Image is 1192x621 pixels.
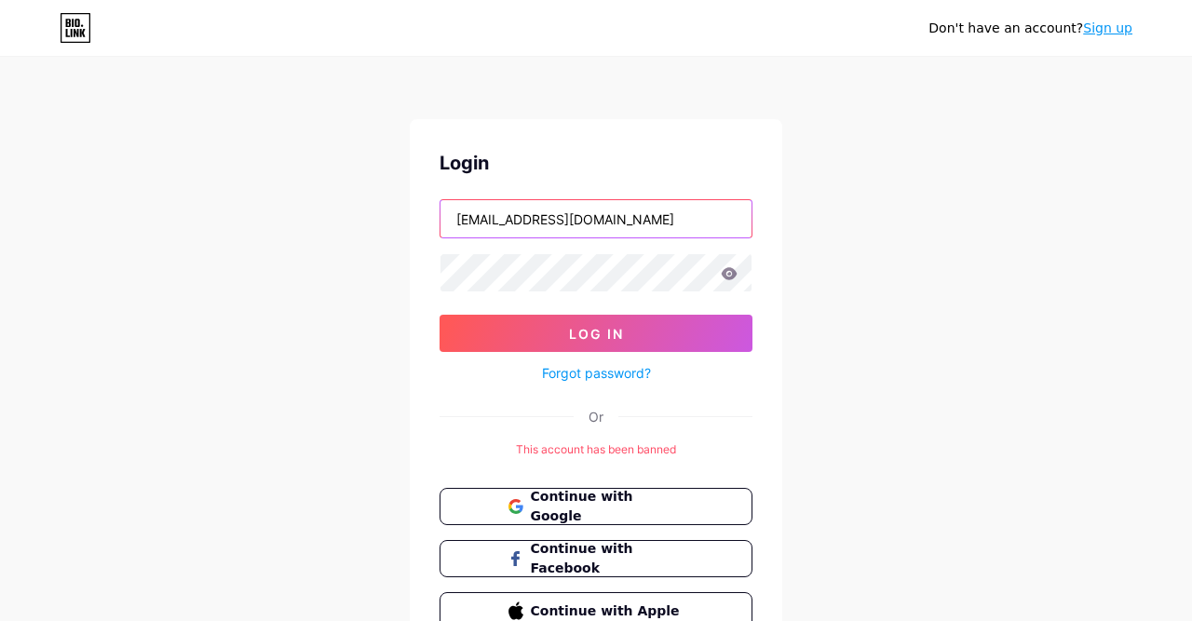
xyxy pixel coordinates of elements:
span: Continue with Facebook [531,539,684,578]
button: Log In [440,315,752,352]
input: Username [440,200,752,237]
button: Continue with Google [440,488,752,525]
a: Forgot password? [542,363,651,383]
div: This account has been banned [440,441,752,458]
div: Don't have an account? [928,19,1132,38]
button: Continue with Facebook [440,540,752,577]
span: Log In [569,326,624,342]
span: Continue with Apple [531,601,684,621]
div: Or [589,407,603,426]
span: Continue with Google [531,487,684,526]
a: Sign up [1083,20,1132,35]
div: Login [440,149,752,177]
